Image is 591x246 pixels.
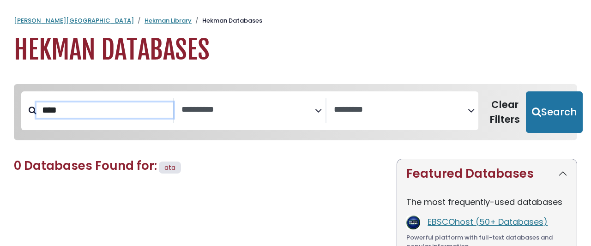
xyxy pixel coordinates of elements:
span: ata [164,163,175,172]
h1: Hekman Databases [14,35,577,66]
a: Hekman Library [145,16,192,25]
li: Hekman Databases [192,16,262,25]
button: Clear Filters [484,91,526,133]
a: EBSCOhost (50+ Databases) [428,216,548,228]
nav: Search filters [14,84,577,140]
button: Submit for Search Results [526,91,583,133]
input: Search database by title or keyword [36,102,173,118]
textarea: Search [181,105,315,115]
button: Featured Databases [397,159,577,188]
p: The most frequently-used databases [406,196,567,208]
span: 0 Databases Found for: [14,157,157,174]
a: [PERSON_NAME][GEOGRAPHIC_DATA] [14,16,134,25]
nav: breadcrumb [14,16,577,25]
textarea: Search [334,105,468,115]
